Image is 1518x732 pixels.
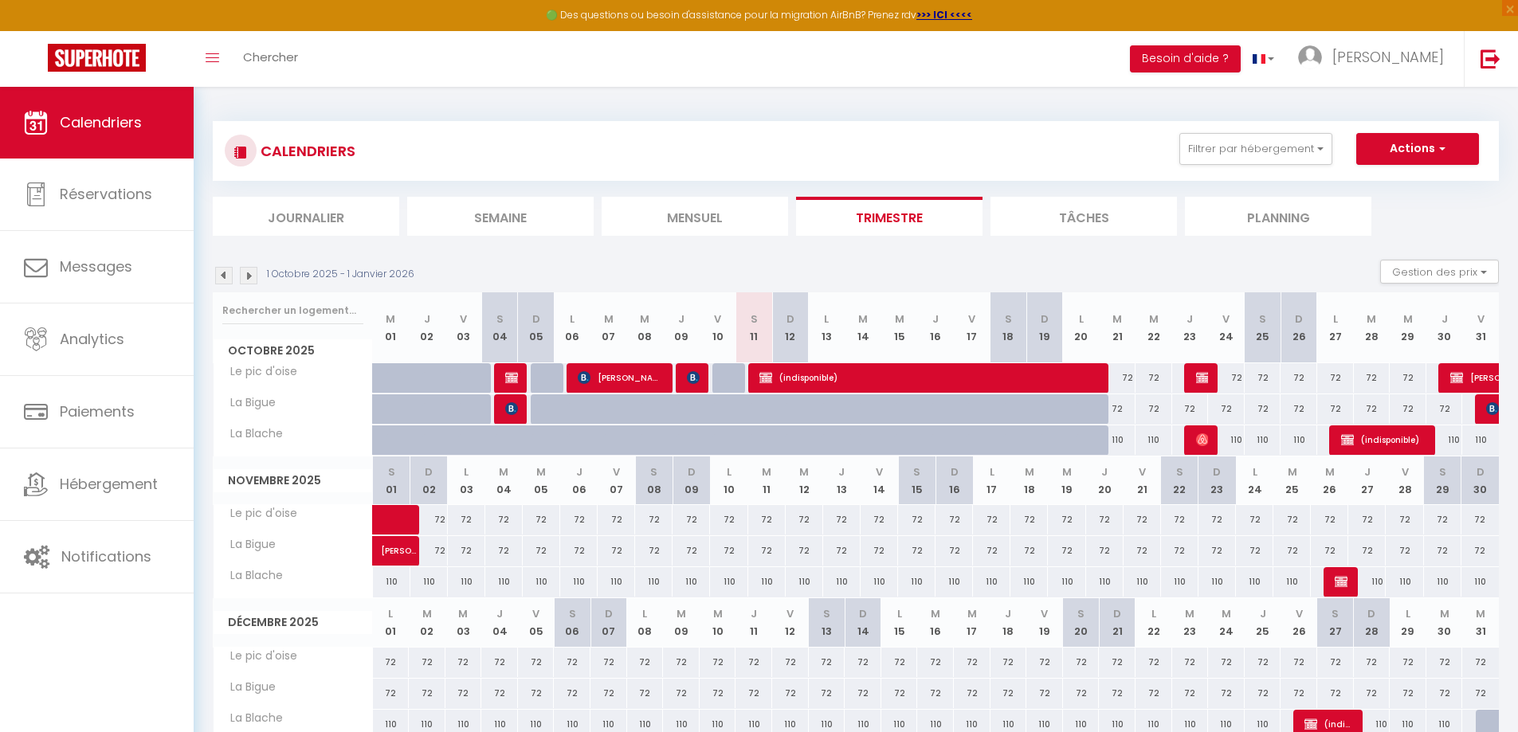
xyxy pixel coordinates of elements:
div: 72 [1086,505,1124,534]
abbr: J [1101,464,1108,480]
th: 08 [635,456,673,505]
div: 72 [1461,505,1499,534]
abbr: M [640,311,649,327]
th: 08 [627,598,664,647]
th: 06 [554,292,590,363]
abbr: L [1333,311,1338,327]
div: 110 [1245,425,1281,455]
div: 72 [1311,536,1348,566]
span: [PERSON_NAME] [505,393,517,424]
th: 13 [809,598,845,647]
div: 72 [898,536,936,566]
abbr: D [786,311,794,327]
th: 02 [409,292,445,363]
div: 72 [1198,536,1236,566]
input: Rechercher un logement... [222,296,363,325]
abbr: M [1403,311,1413,327]
div: 72 [1390,394,1426,424]
th: 28 [1386,456,1423,505]
th: 01 [373,292,410,363]
th: 25 [1245,292,1281,363]
th: 06 [560,456,598,505]
div: 110 [1424,567,1461,597]
div: 72 [710,536,747,566]
th: 31 [1462,292,1499,363]
th: 27 [1317,292,1354,363]
button: Gestion des prix [1380,260,1499,284]
button: Filtrer par hébergement [1179,133,1332,165]
abbr: J [678,311,684,327]
div: 72 [560,505,598,534]
div: 72 [936,536,973,566]
div: 72 [748,536,786,566]
div: 110 [898,567,936,597]
div: 72 [1010,505,1048,534]
li: Semaine [407,197,594,236]
span: La Bigue [216,394,280,412]
th: 23 [1172,292,1209,363]
div: 110 [523,567,560,597]
abbr: J [1364,464,1371,480]
th: 11 [735,598,772,647]
div: 110 [1462,425,1499,455]
div: 110 [1386,567,1423,597]
th: 13 [809,292,845,363]
button: Besoin d'aide ? [1130,45,1241,72]
div: 110 [823,567,861,597]
div: 72 [1161,505,1198,534]
abbr: D [1213,464,1221,480]
span: Messages [60,256,132,276]
abbr: D [688,464,696,480]
div: 110 [1048,567,1085,597]
abbr: S [1176,464,1183,480]
abbr: V [968,311,975,327]
span: [PERSON_NAME] [687,362,699,393]
div: 72 [861,505,898,534]
th: 04 [485,456,523,505]
span: (indisponible) [1341,425,1426,455]
div: 110 [410,567,448,597]
th: 19 [1026,292,1063,363]
th: 03 [448,456,485,505]
th: 10 [710,456,747,505]
abbr: J [838,464,845,480]
div: 72 [673,505,710,534]
abbr: M [762,464,771,480]
abbr: J [1442,311,1448,327]
span: Paiements [60,401,135,421]
div: 72 [523,536,560,566]
div: 72 [1273,536,1311,566]
abbr: V [1222,311,1230,327]
th: 05 [518,598,555,647]
abbr: V [1139,464,1146,480]
img: logout [1481,49,1500,69]
span: La Blache [216,425,287,443]
th: 01 [373,456,410,505]
div: 72 [1424,536,1461,566]
abbr: L [824,311,829,327]
div: 72 [635,536,673,566]
th: 15 [898,456,936,505]
span: théâtre de la durance [1335,566,1347,597]
th: 10 [700,598,736,647]
abbr: M [536,464,546,480]
li: Planning [1185,197,1371,236]
div: 72 [1245,394,1281,424]
div: 72 [786,505,823,534]
a: [PERSON_NAME] [373,536,410,566]
th: 03 [445,292,482,363]
div: 110 [485,567,523,597]
abbr: D [1295,311,1303,327]
div: 72 [1048,505,1085,534]
abbr: S [388,464,395,480]
div: 110 [1236,567,1273,597]
th: 16 [917,598,954,647]
div: 72 [1281,394,1317,424]
abbr: L [727,464,732,480]
th: 05 [518,292,555,363]
abbr: J [424,311,430,327]
div: 72 [1048,536,1085,566]
span: Chercher [243,49,298,65]
span: Calendriers [60,112,142,132]
div: 72 [560,536,598,566]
